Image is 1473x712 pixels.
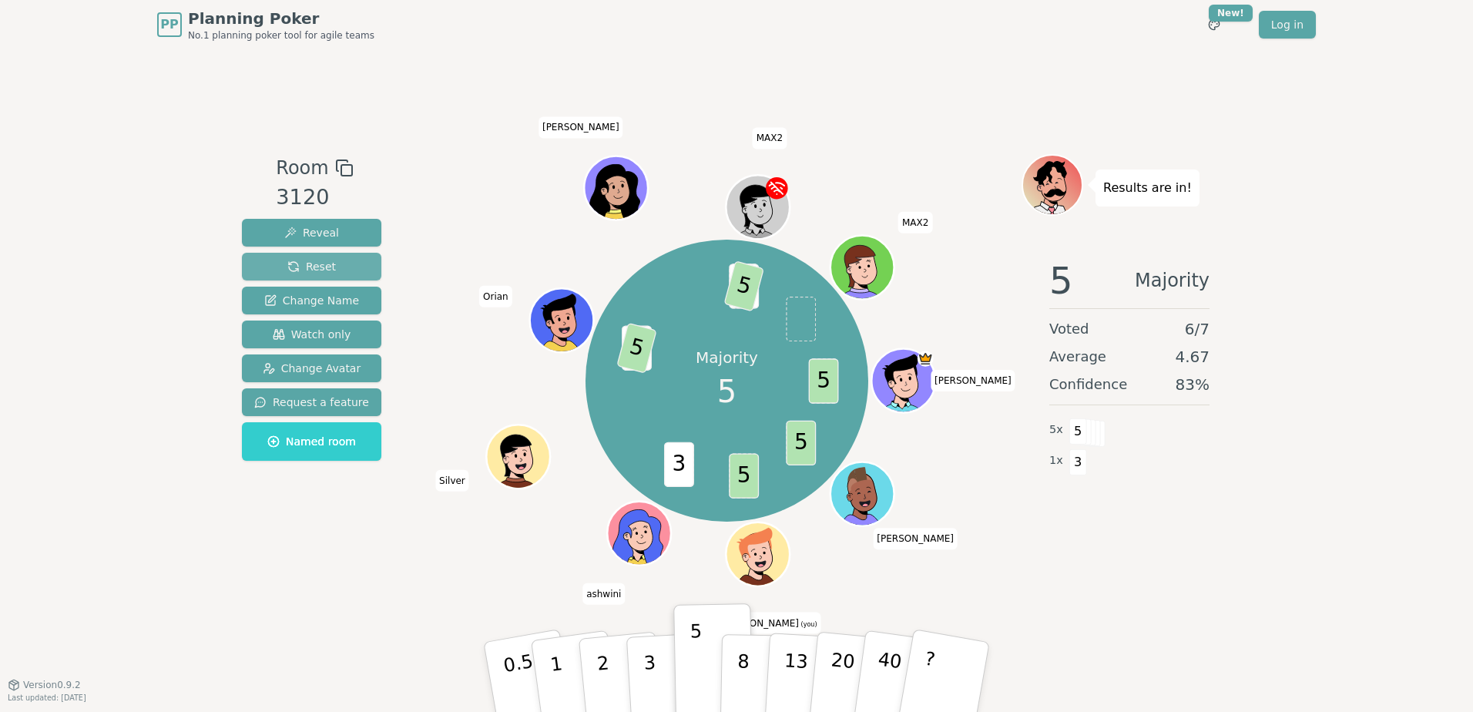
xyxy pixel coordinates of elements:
[1103,177,1192,199] p: Results are in!
[276,154,328,182] span: Room
[917,351,933,367] span: Brandon is the host
[1200,11,1228,39] button: New!
[873,528,958,549] span: Click to change your name
[435,470,469,492] span: Click to change your name
[690,620,703,704] p: 5
[1185,318,1210,340] span: 6 / 7
[799,621,817,628] span: (you)
[1049,452,1063,469] span: 1 x
[157,8,374,42] a: PPPlanning PokerNo.1 planning poker tool for agile teams
[242,287,381,314] button: Change Name
[1175,346,1210,368] span: 4.67
[1049,346,1106,368] span: Average
[723,260,764,311] span: 5
[1049,421,1063,438] span: 5 x
[188,8,374,29] span: Planning Poker
[264,293,359,308] span: Change Name
[729,453,759,498] span: 5
[1135,262,1210,299] span: Majority
[242,422,381,461] button: Named room
[717,368,736,415] span: 5
[539,116,623,138] span: Click to change your name
[284,225,339,240] span: Reveal
[718,613,820,634] span: Click to change your name
[727,524,787,584] button: Click to change your avatar
[696,347,758,368] p: Majority
[242,253,381,280] button: Reset
[479,286,512,307] span: Click to change your name
[1049,374,1127,395] span: Confidence
[242,354,381,382] button: Change Avatar
[664,442,694,486] span: 3
[753,127,787,149] span: Click to change your name
[582,583,625,605] span: Click to change your name
[808,358,838,403] span: 5
[267,434,356,449] span: Named room
[242,388,381,416] button: Request a feature
[786,420,816,465] span: 5
[1069,449,1087,475] span: 3
[23,679,81,691] span: Version 0.9.2
[1069,418,1087,445] span: 5
[263,361,361,376] span: Change Avatar
[1259,11,1316,39] a: Log in
[898,212,932,233] span: Click to change your name
[188,29,374,42] span: No.1 planning poker tool for agile teams
[1176,374,1210,395] span: 83 %
[273,327,351,342] span: Watch only
[242,321,381,348] button: Watch only
[1209,5,1253,22] div: New!
[8,694,86,702] span: Last updated: [DATE]
[931,370,1015,391] span: Click to change your name
[254,395,369,410] span: Request a feature
[287,259,336,274] span: Reset
[160,15,178,34] span: PP
[616,322,657,373] span: 5
[8,679,81,691] button: Version0.9.2
[242,219,381,247] button: Reveal
[1049,262,1073,299] span: 5
[276,182,353,213] div: 3120
[1049,318,1089,340] span: Voted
